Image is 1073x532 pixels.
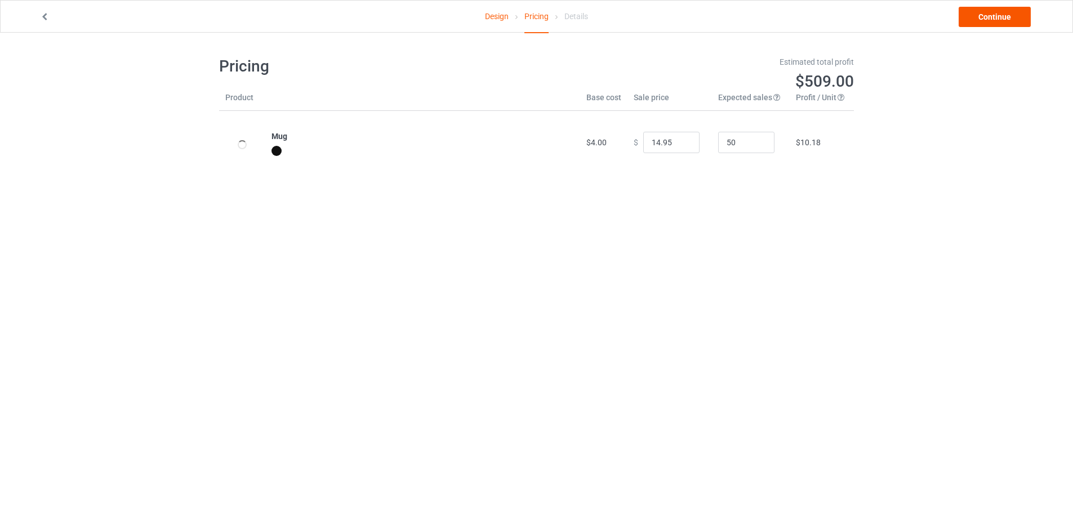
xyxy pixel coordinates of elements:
th: Product [219,92,265,111]
th: Profit / Unit [790,92,854,111]
div: Details [564,1,588,32]
span: $10.18 [796,138,821,147]
th: Sale price [627,92,712,111]
a: Design [485,1,509,32]
div: Estimated total profit [545,56,854,68]
span: $509.00 [795,72,854,91]
th: Base cost [580,92,627,111]
h1: Pricing [219,56,529,77]
a: Continue [959,7,1031,27]
th: Expected sales [712,92,790,111]
span: $4.00 [586,138,607,147]
b: Mug [271,132,287,141]
span: $ [634,138,638,147]
div: Pricing [524,1,549,33]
